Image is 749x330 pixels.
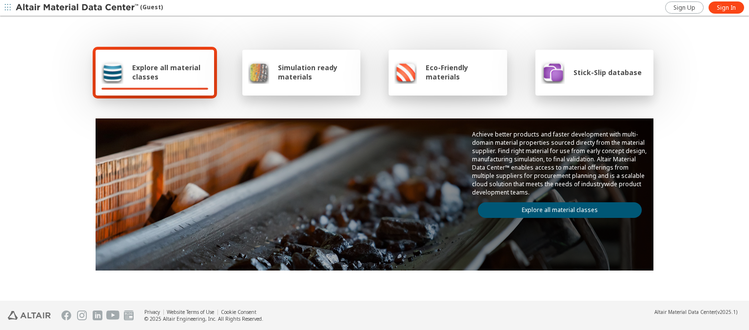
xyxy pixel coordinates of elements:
div: © 2025 Altair Engineering, Inc. All Rights Reserved. [144,315,263,322]
p: Achieve better products and faster development with multi-domain material properties sourced dire... [472,130,648,196]
span: Explore all material classes [132,63,208,81]
a: Cookie Consent [221,309,256,315]
img: Simulation ready materials [248,60,269,84]
a: Privacy [144,309,160,315]
img: Eco-Friendly materials [394,60,417,84]
a: Website Terms of Use [167,309,214,315]
a: Sign Up [665,1,704,14]
img: Altair Material Data Center [16,3,140,13]
img: Explore all material classes [101,60,123,84]
a: Sign In [709,1,744,14]
span: Eco-Friendly materials [426,63,501,81]
img: Altair Engineering [8,311,51,320]
div: (v2025.1) [654,309,737,315]
div: (Guest) [16,3,163,13]
span: Sign In [717,4,736,12]
span: Simulation ready materials [278,63,355,81]
span: Sign Up [673,4,695,12]
img: Stick-Slip database [541,60,565,84]
span: Altair Material Data Center [654,309,716,315]
span: Stick-Slip database [573,68,642,77]
a: Explore all material classes [478,202,642,218]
